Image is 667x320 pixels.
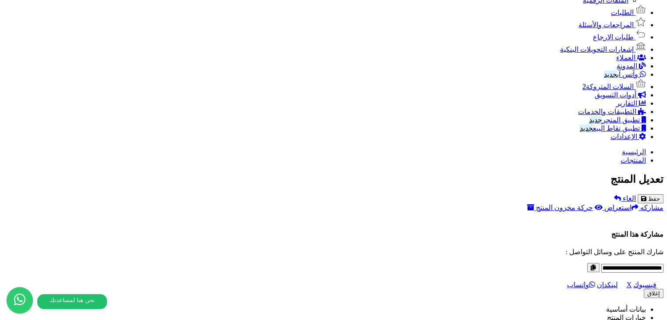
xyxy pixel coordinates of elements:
[589,116,602,124] span: جديد
[567,281,595,288] a: واتساب
[604,71,646,78] a: وآتس آبجديد
[593,33,634,41] span: طلبات الإرجاع
[593,33,646,41] a: طلبات الإرجاع
[610,133,646,140] a: الإعدادات
[578,108,646,115] a: التطبيقات والخدمات
[578,21,634,28] span: المراجعات والأسئلة
[648,196,660,202] span: حفظ
[623,195,636,202] span: الغاء
[638,194,663,203] button: حفظ
[617,62,646,70] a: المدونة
[617,62,637,70] span: المدونة
[580,124,646,132] a: تطبيق نقاط البيعجديد
[616,54,635,61] span: العملاء
[560,46,634,53] span: إشعارات التحويلات البنكية
[595,204,631,211] a: استعراض
[640,204,663,211] span: مشاركه
[626,281,631,288] a: X
[595,91,646,99] a: أدوات التسويق
[4,248,663,256] p: شارك المنتج على وسائل التواصل :
[578,108,636,115] span: التطبيقات والخدمات
[580,124,593,132] span: جديد
[611,9,634,16] span: الطلبات
[616,100,646,107] a: التقارير
[580,124,640,132] span: تطبيق نقاط البيع
[631,204,663,211] a: مشاركه
[578,21,646,28] a: المراجعات والأسئلة
[560,46,646,53] a: إشعارات التحويلات البنكية
[614,195,636,202] a: الغاء
[616,54,646,61] a: العملاء
[644,289,663,298] button: إغلاق
[616,100,637,107] span: التقارير
[610,133,637,140] span: الإعدادات
[582,83,634,90] span: السلات المتروكة
[582,83,586,90] span: 2
[582,83,646,90] a: السلات المتروكة2
[536,204,593,211] span: حركة مخزون المنتج
[527,204,593,211] a: حركة مخزون المنتج
[4,230,663,238] h4: مشاركة هذا المنتج
[604,71,638,78] span: وآتس آب
[622,148,646,156] a: الرئيسية
[621,156,646,164] a: المنتجات
[606,306,646,313] a: بيانات أساسية
[595,91,636,99] span: أدوات التسويق
[611,9,646,16] a: الطلبات
[604,204,631,211] span: استعراض
[604,71,617,78] span: جديد
[589,116,646,124] a: تطبيق المتجرجديد
[589,116,640,124] span: تطبيق المتجر
[596,281,624,288] a: لينكدإن
[4,173,663,185] h2: تعديل المنتج
[633,281,663,288] a: فيسبوك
